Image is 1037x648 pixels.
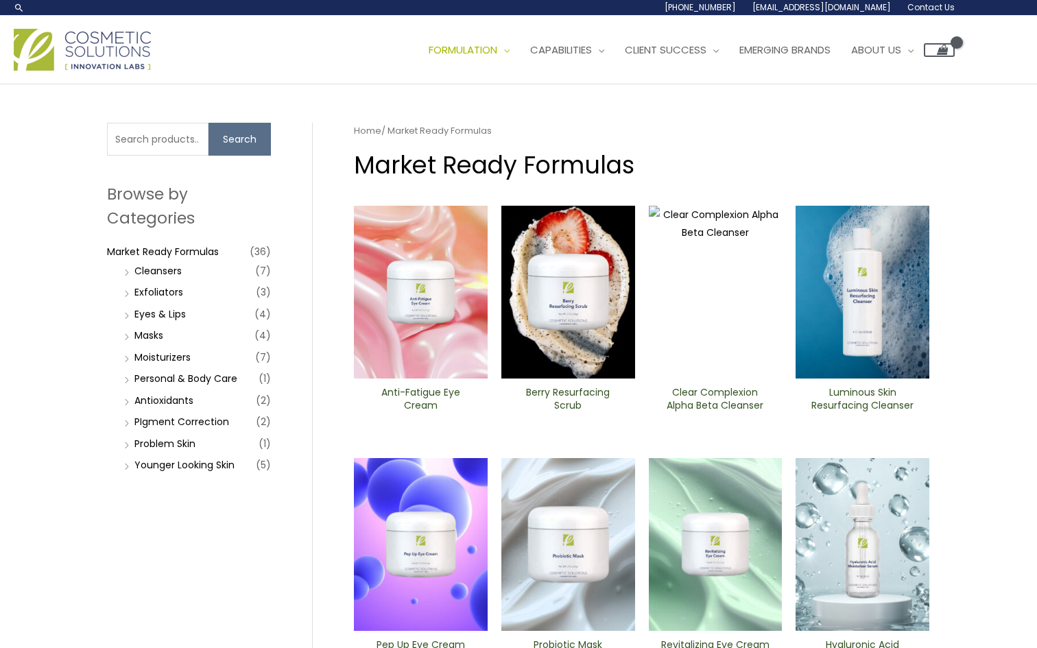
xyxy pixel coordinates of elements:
[259,369,271,388] span: (1)
[649,458,783,631] img: Revitalizing ​Eye Cream
[134,458,235,472] a: Younger Looking Skin
[134,307,186,321] a: Eyes & Lips
[107,182,271,229] h2: Browse by Categories
[752,1,891,13] span: [EMAIL_ADDRESS][DOMAIN_NAME]
[625,43,706,57] span: Client Success
[807,386,918,417] a: Luminous Skin Resurfacing ​Cleanser
[107,123,208,156] input: Search products…
[256,391,271,410] span: (2)
[513,386,623,417] a: Berry Resurfacing Scrub
[14,29,151,71] img: Cosmetic Solutions Logo
[354,123,929,139] nav: Breadcrumb
[254,304,271,324] span: (4)
[615,29,729,71] a: Client Success
[807,386,918,412] h2: Luminous Skin Resurfacing ​Cleanser
[520,29,615,71] a: Capabilities
[649,206,783,379] img: Clear Complexion Alpha Beta ​Cleanser
[134,264,182,278] a: Cleansers
[256,283,271,302] span: (3)
[14,2,25,13] a: Search icon link
[501,206,635,379] img: Berry Resurfacing Scrub
[408,29,955,71] nav: Site Navigation
[255,261,271,280] span: (7)
[134,394,193,407] a: Antioxidants
[134,328,163,342] a: Masks
[134,372,237,385] a: Personal & Body Care
[739,43,831,57] span: Emerging Brands
[796,458,929,631] img: Hyaluronic moisturizer Serum
[729,29,841,71] a: Emerging Brands
[513,386,623,412] h2: Berry Resurfacing Scrub
[134,415,229,429] a: PIgment Correction
[255,348,271,367] span: (7)
[134,437,195,451] a: Problem Skin
[354,206,488,379] img: Anti Fatigue Eye Cream
[354,124,381,137] a: Home
[530,43,592,57] span: Capabilities
[259,434,271,453] span: (1)
[429,43,497,57] span: Formulation
[660,386,770,412] h2: Clear Complexion Alpha Beta ​Cleanser
[907,1,955,13] span: Contact Us
[851,43,901,57] span: About Us
[924,43,955,57] a: View Shopping Cart, empty
[796,206,929,379] img: Luminous Skin Resurfacing ​Cleanser
[841,29,924,71] a: About Us
[366,386,476,417] a: Anti-Fatigue Eye Cream
[107,245,219,259] a: Market Ready Formulas
[354,148,929,182] h1: Market Ready Formulas
[208,123,271,156] button: Search
[256,455,271,475] span: (5)
[134,285,183,299] a: Exfoliators
[366,386,476,412] h2: Anti-Fatigue Eye Cream
[665,1,736,13] span: [PHONE_NUMBER]
[254,326,271,345] span: (4)
[134,350,191,364] a: Moisturizers
[250,242,271,261] span: (36)
[660,386,770,417] a: Clear Complexion Alpha Beta ​Cleanser
[256,412,271,431] span: (2)
[418,29,520,71] a: Formulation
[354,458,488,631] img: Pep Up Eye Cream
[501,458,635,631] img: Probiotic Mask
